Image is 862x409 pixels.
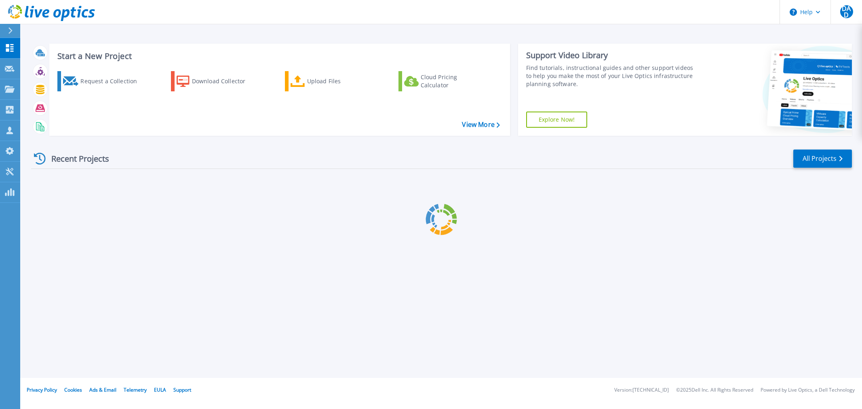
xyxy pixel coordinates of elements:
[285,71,375,91] a: Upload Files
[614,388,669,393] li: Version: [TECHNICAL_ID]
[57,52,499,61] h3: Start a New Project
[57,71,148,91] a: Request a Collection
[526,50,698,61] div: Support Video Library
[526,112,588,128] a: Explore Now!
[676,388,753,393] li: © 2025 Dell Inc. All Rights Reserved
[64,386,82,393] a: Cookies
[80,73,145,89] div: Request a Collection
[31,149,120,169] div: Recent Projects
[840,5,853,18] span: DAD
[192,73,257,89] div: Download Collector
[421,73,485,89] div: Cloud Pricing Calculator
[27,386,57,393] a: Privacy Policy
[793,150,852,168] a: All Projects
[761,388,855,393] li: Powered by Live Optics, a Dell Technology
[173,386,191,393] a: Support
[398,71,489,91] a: Cloud Pricing Calculator
[154,386,166,393] a: EULA
[89,386,116,393] a: Ads & Email
[526,64,698,88] div: Find tutorials, instructional guides and other support videos to help you make the most of your L...
[307,73,372,89] div: Upload Files
[462,121,499,129] a: View More
[124,386,147,393] a: Telemetry
[171,71,261,91] a: Download Collector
